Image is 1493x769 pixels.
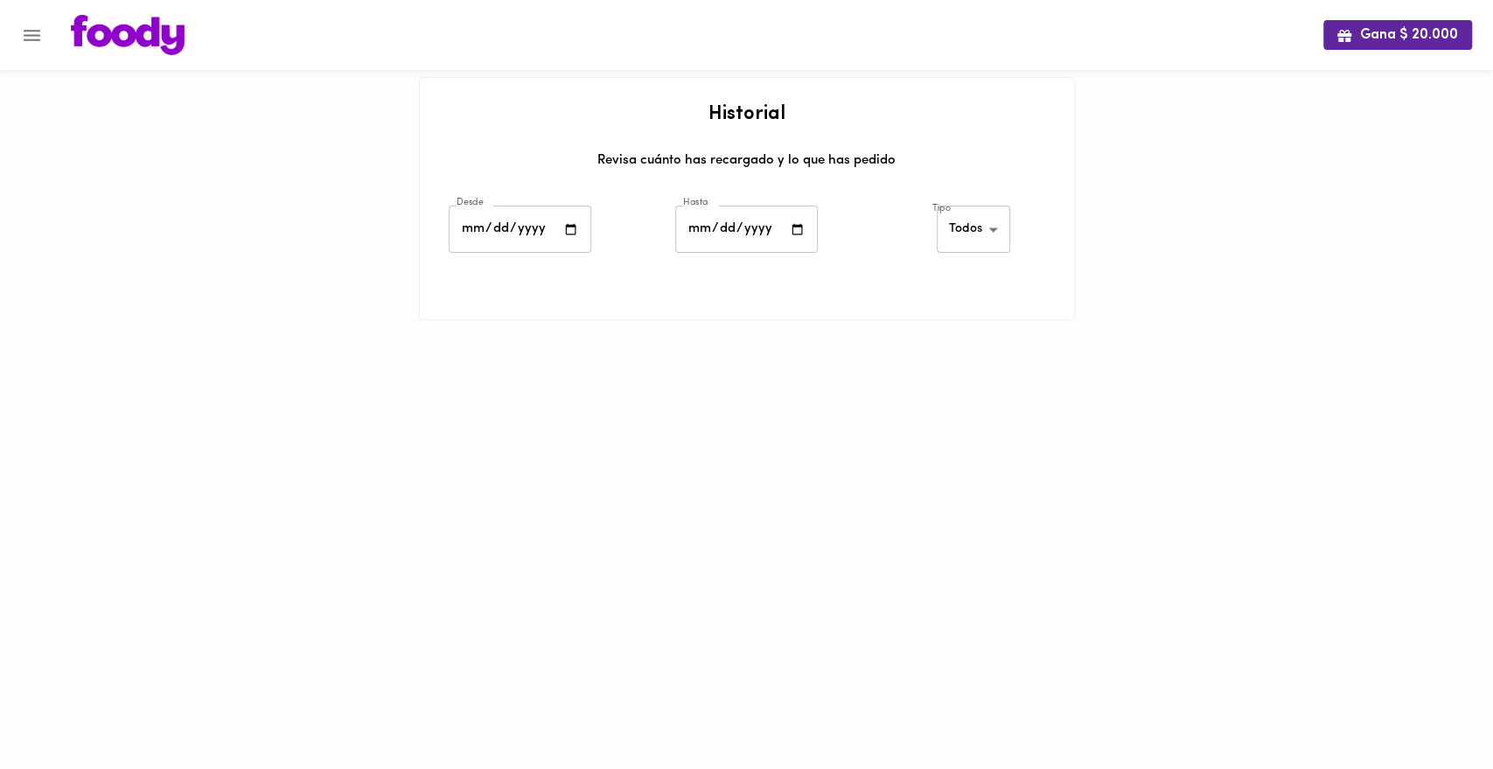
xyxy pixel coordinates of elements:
div: Todos [937,206,1010,254]
label: Tipo [932,202,951,215]
img: logo.png [71,15,185,55]
h2: Historial [437,104,1057,125]
div: Revisa cuánto has recargado y lo que has pedido [437,151,1057,183]
button: Menu [10,14,53,57]
iframe: Messagebird Livechat Widget [1392,668,1476,752]
span: Gana $ 20.000 [1337,27,1458,44]
button: Gana $ 20.000 [1323,20,1472,49]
